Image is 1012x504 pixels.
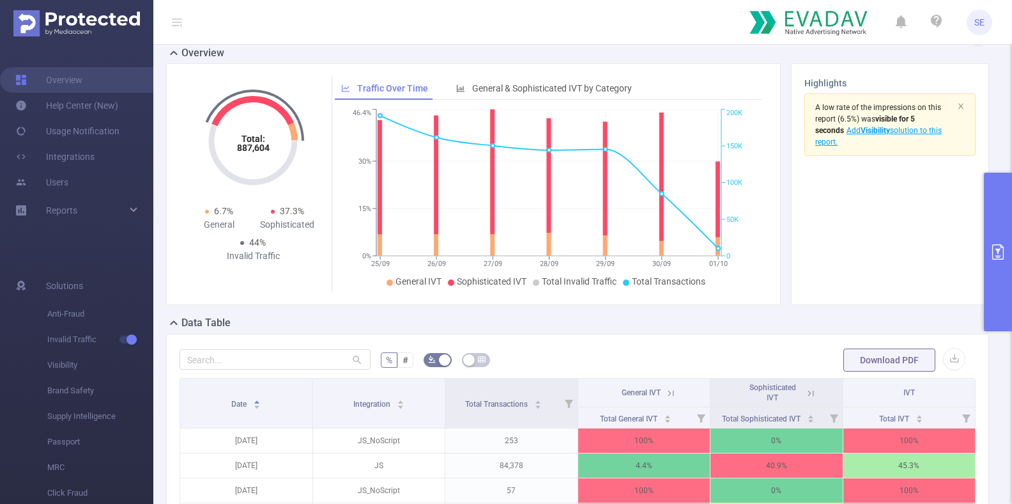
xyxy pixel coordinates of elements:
[397,398,404,406] div: Sort
[957,102,965,110] i: icon: close
[445,429,578,453] p: 253
[957,99,965,113] button: icon: close
[47,301,153,327] span: Anti-Fraud
[578,453,710,478] p: 4.4%
[395,276,441,287] span: General IVT
[46,198,77,223] a: Reports
[47,327,153,352] span: Invalid Traffic
[357,83,428,93] span: Traffic Over Time
[15,144,95,169] a: Integrations
[180,349,371,370] input: Search...
[692,407,710,428] i: Filter menu
[47,352,153,378] span: Visibility
[710,478,843,503] p: 0%
[185,218,253,232] div: General
[622,388,661,397] span: General IVT
[358,205,371,213] tspan: 15%
[313,478,445,503] p: JS_NoScript
[353,400,392,409] span: Integration
[249,237,266,248] span: 44%
[726,179,742,187] tspan: 100K
[726,216,739,224] tspan: 50K
[560,379,578,428] i: Filter menu
[957,407,975,428] i: Filter menu
[664,413,671,421] div: Sort
[241,134,265,144] tspan: Total:
[484,260,502,268] tspan: 27/09
[726,109,742,118] tspan: 200K
[427,260,446,268] tspan: 26/09
[808,413,815,417] i: icon: caret-up
[214,206,233,216] span: 6.7%
[652,260,671,268] tspan: 30/09
[709,260,728,268] tspan: 01/10
[534,398,541,402] i: icon: caret-up
[15,67,82,93] a: Overview
[313,429,445,453] p: JS_NoScript
[46,205,77,216] span: Reports
[445,478,578,503] p: 57
[540,260,558,268] tspan: 28/09
[47,455,153,480] span: MRC
[313,453,445,478] p: JS
[472,83,632,93] span: General & Sophisticated IVT by Category
[815,126,942,146] span: Add solution to this report.
[825,407,843,428] i: Filter menu
[362,252,371,260] tspan: 0%
[808,418,815,421] i: icon: caret-down
[254,404,261,407] i: icon: caret-down
[916,418,923,421] i: icon: caret-down
[457,276,526,287] span: Sophisticated IVT
[843,429,976,453] p: 100%
[371,260,390,268] tspan: 25/09
[916,413,923,421] div: Sort
[15,169,68,195] a: Users
[397,404,404,407] i: icon: caret-down
[181,45,224,61] h2: Overview
[180,429,312,453] p: [DATE]
[815,114,915,135] span: was
[664,413,671,417] i: icon: caret-up
[465,400,530,409] span: Total Transactions
[726,142,742,150] tspan: 150K
[578,429,710,453] p: 100%
[254,398,261,402] i: icon: caret-up
[815,103,942,146] span: (6.5%)
[253,398,261,406] div: Sort
[542,276,617,287] span: Total Invalid Traffic
[807,413,815,421] div: Sort
[722,414,802,423] span: Total Sophisticated IVT
[181,315,231,331] h2: Data Table
[903,388,915,397] span: IVT
[456,84,465,93] i: icon: bar-chart
[664,418,671,421] i: icon: caret-down
[15,118,119,144] a: Usage Notification
[353,109,371,118] tspan: 46.4%
[879,414,911,423] span: Total IVT
[253,218,321,232] div: Sophisticated
[231,400,249,409] span: Date
[596,260,615,268] tspan: 29/09
[358,157,371,166] tspan: 30%
[402,355,408,365] span: #
[843,478,976,503] p: 100%
[47,429,153,455] span: Passport
[180,453,312,478] p: [DATE]
[280,206,304,216] span: 37.3%
[843,453,976,478] p: 45.3%
[15,93,118,118] a: Help Center (New)
[974,10,985,35] span: SE
[815,103,941,123] span: A low rate of the impressions on this report
[237,143,270,153] tspan: 887,604
[428,356,436,363] i: icon: bg-colors
[534,404,541,407] i: icon: caret-down
[46,273,83,299] span: Solutions
[804,77,976,90] h3: Highlights
[386,355,392,365] span: %
[710,429,843,453] p: 0%
[861,126,890,135] b: Visibility
[726,252,730,260] tspan: 0
[180,478,312,503] p: [DATE]
[843,349,935,372] button: Download PDF
[445,453,578,478] p: 84,378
